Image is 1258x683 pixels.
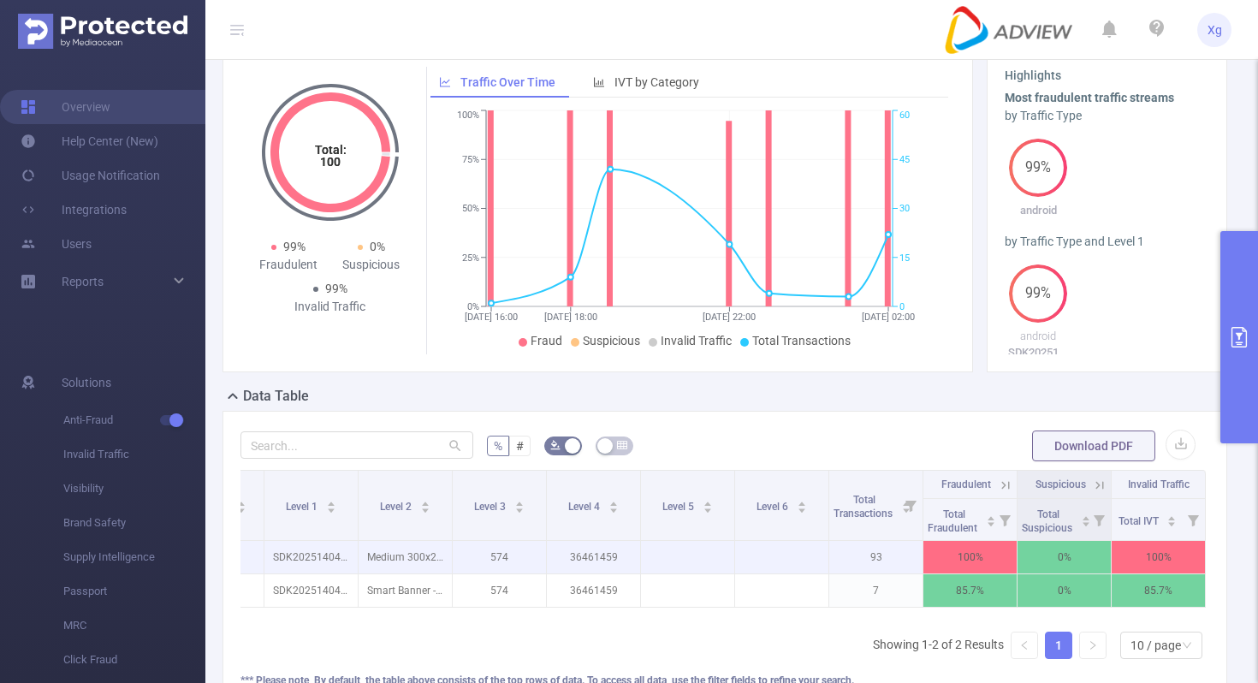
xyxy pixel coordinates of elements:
li: Next Page [1079,632,1107,659]
span: Passport [63,574,205,609]
i: icon: caret-up [237,499,246,504]
tspan: 45 [899,154,910,165]
span: 99% [283,240,306,253]
div: by Traffic Type and Level 1 [1005,233,1210,251]
button: Download PDF [1032,431,1155,461]
span: 99% [1009,287,1067,300]
span: Total Transactions [834,494,895,520]
b: Most fraudulent traffic streams [1005,91,1174,104]
a: Overview [21,90,110,124]
li: Showing 1-2 of 2 Results [873,632,1004,659]
div: 10 / page [1130,633,1181,658]
span: Solutions [62,365,111,400]
i: icon: line-chart [439,76,451,88]
tspan: 25% [462,252,479,264]
i: icon: right [1088,640,1098,650]
tspan: 0% [467,301,479,312]
p: SDK202514040209129nhxafoy91vkd7l [264,574,358,607]
span: IVT by Category [614,75,699,89]
span: Level 4 [568,501,602,513]
h2: Data Table [243,386,309,407]
tspan: [DATE] 02:00 [862,312,915,323]
i: icon: table [617,440,627,450]
span: Traffic Over Time [460,75,555,89]
div: Sort [236,499,246,509]
span: Invalid Traffic [1128,478,1190,490]
span: Anti-Fraud [63,403,205,437]
span: Suspicious [1035,478,1086,490]
div: Sort [703,499,713,509]
span: Fraud [531,334,562,347]
i: icon: caret-down [703,506,712,511]
p: Smart Banner - 320x50 [0] [359,574,452,607]
p: Medium 300x250 [11] [359,541,452,573]
tspan: 0 [899,301,905,312]
tspan: 100 [320,155,341,169]
tspan: Total: [314,143,346,157]
i: icon: caret-down [420,506,430,511]
div: Invalid Traffic [288,298,371,316]
p: 574 [453,574,546,607]
span: Invalid Traffic [63,437,205,472]
span: Xg [1208,13,1222,47]
a: Reports [62,264,104,299]
input: Search... [240,431,473,459]
p: 36461459 [547,574,640,607]
p: 7 [829,574,923,607]
i: icon: caret-up [514,499,524,504]
i: icon: down [1182,640,1192,652]
div: Sort [986,514,996,524]
div: Sort [326,499,336,509]
span: Level 6 [757,501,791,513]
span: Total Suspicious [1022,508,1075,534]
i: icon: caret-up [986,514,995,519]
span: 99% [325,282,347,295]
tspan: 15 [899,252,910,264]
div: Fraudulent [247,256,330,274]
i: icon: caret-up [420,499,430,504]
tspan: [DATE] 22:00 [703,312,756,323]
span: Supply Intelligence [63,540,205,574]
p: android [1005,328,1073,345]
span: Suspicious [583,334,640,347]
p: 93 [829,541,923,573]
span: Brand Safety [63,506,205,540]
i: Filter menu [1087,499,1111,540]
div: Sort [1166,514,1177,524]
i: icon: caret-down [797,506,806,511]
i: icon: bg-colors [550,440,561,450]
tspan: 60 [899,110,910,122]
div: Sort [797,499,807,509]
p: 0% [1018,574,1111,607]
tspan: 100% [457,110,479,122]
i: icon: caret-down [237,506,246,511]
i: Filter menu [899,471,923,540]
p: 0% [1018,541,1111,573]
i: icon: caret-down [1081,520,1090,525]
span: # [516,439,524,453]
a: Usage Notification [21,158,160,193]
div: by Traffic Type [1005,107,1210,125]
span: Fraudulent [941,478,991,490]
div: Suspicious [330,256,413,274]
tspan: 30 [899,204,910,215]
a: Integrations [21,193,127,227]
i: icon: caret-down [514,506,524,511]
span: Total Fraudulent [928,508,980,534]
li: 1 [1045,632,1072,659]
div: Sort [514,499,525,509]
span: MRC [63,609,205,643]
i: icon: caret-down [986,520,995,525]
tspan: [DATE] 18:00 [543,312,596,323]
p: 85.7% [923,574,1017,607]
span: Total IVT [1119,515,1161,527]
div: Sort [608,499,619,509]
a: Help Center (New) [21,124,158,158]
i: icon: caret-up [797,499,806,504]
span: 0% [370,240,385,253]
span: Click Fraud [63,643,205,677]
img: Protected Media [18,14,187,49]
span: Level 5 [662,501,697,513]
i: icon: caret-down [608,506,618,511]
i: icon: left [1019,640,1030,650]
